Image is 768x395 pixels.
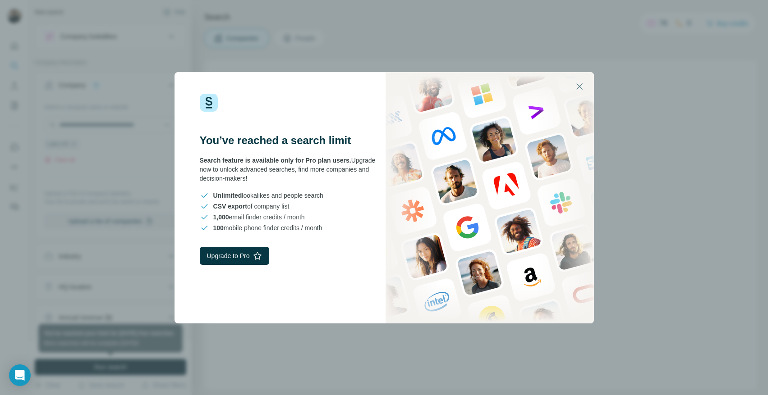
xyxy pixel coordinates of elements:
span: lookalikes and people search [213,191,323,200]
span: email finder credits / month [213,213,305,222]
span: 1,000 [213,213,229,221]
img: Surfe Stock Photo - showing people and technologies [386,72,594,323]
h3: You’ve reached a search limit [200,133,384,148]
div: Upgrade now to unlock advanced searches, find more companies and decision-makers! [200,156,384,183]
span: Search feature is available only for Pro plan users. [200,157,351,164]
button: Upgrade to Pro [200,247,270,265]
span: Unlimited [213,192,242,199]
div: Open Intercom Messenger [9,364,31,386]
span: CSV export [213,203,247,210]
span: 100 [213,224,224,232]
span: mobile phone finder credits / month [213,223,322,232]
span: of company list [213,202,290,211]
img: Surfe Logo [200,94,218,112]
